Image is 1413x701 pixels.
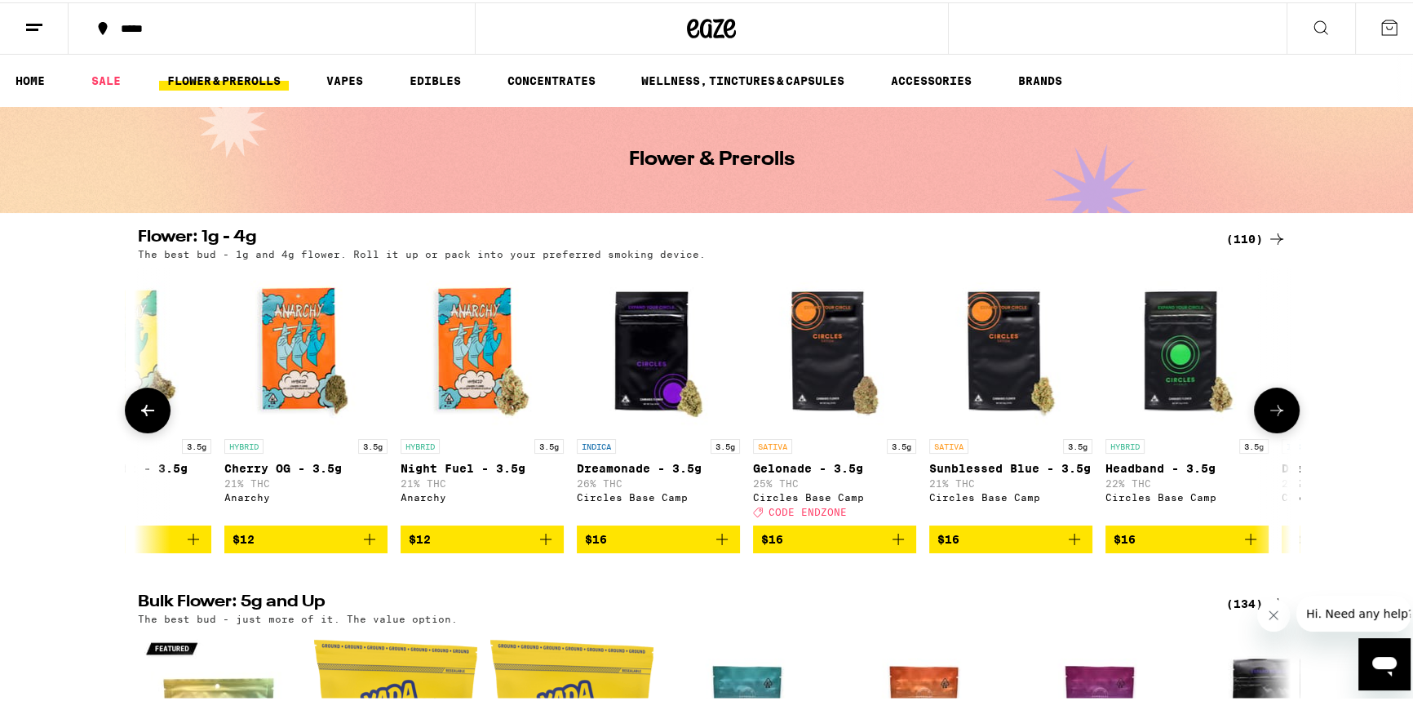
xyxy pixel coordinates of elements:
p: 3.5g [887,437,916,451]
img: Anarchy - Cherry OG - 3.5g [224,265,388,428]
p: Orange Runtz - 3.5g [48,459,211,473]
p: 3.5g [1063,437,1092,451]
p: 3.5g [534,437,564,451]
span: $16 [937,530,959,543]
div: Circles Base Camp [577,490,740,500]
a: Open page for Gelonade - 3.5g from Circles Base Camp [753,265,916,523]
button: Add to bag [577,523,740,551]
button: Add to bag [1105,523,1269,551]
p: Headband - 3.5g [1105,459,1269,473]
img: Anarchy - Orange Runtz - 3.5g [48,265,211,428]
a: (134) [1226,592,1287,611]
a: HOME [7,69,53,88]
img: Anarchy - Night Fuel - 3.5g [401,265,564,428]
h1: Flower & Prerolls [629,148,795,167]
p: 26% THC [577,476,740,486]
a: Open page for Night Fuel - 3.5g from Anarchy [401,265,564,523]
p: SATIVA [753,437,792,451]
p: 3.5g [711,437,740,451]
span: CODE ENDZONE [769,504,847,515]
h2: Bulk Flower: 5g and Up [138,592,1207,611]
div: Anarchy [224,490,388,500]
p: 22% THC [1105,476,1269,486]
a: SALE [83,69,129,88]
p: HYBRID [1105,437,1145,451]
a: CONCENTRATES [499,69,604,88]
p: 3.5g [1239,437,1269,451]
p: Sunblessed Blue - 3.5g [929,459,1092,473]
p: HYBRID [224,437,264,451]
div: Anarchy [401,490,564,500]
a: Open page for Headband - 3.5g from Circles Base Camp [1105,265,1269,523]
p: INDICA [577,437,616,451]
img: Circles Base Camp - Gelonade - 3.5g [753,265,916,428]
span: $12 [409,530,431,543]
a: Open page for Sunblessed Blue - 3.5g from Circles Base Camp [929,265,1092,523]
span: $16 [585,530,607,543]
a: VAPES [318,69,371,88]
p: 21% THC [401,476,564,486]
p: Gelonade - 3.5g [753,459,916,473]
p: INDICA [1282,437,1321,451]
a: BRANDS [1010,69,1070,88]
img: Circles Base Camp - Headband - 3.5g [1105,265,1269,428]
p: Night Fuel - 3.5g [401,459,564,473]
a: Open page for Orange Runtz - 3.5g from Anarchy [48,265,211,523]
button: Add to bag [401,523,564,551]
a: Open page for Dreamonade - 3.5g from Circles Base Camp [577,265,740,523]
button: Add to bag [224,523,388,551]
iframe: Button to launch messaging window [1358,636,1411,688]
p: 25% THC [753,476,916,486]
p: 3.5g [358,437,388,451]
button: Add to bag [48,523,211,551]
iframe: Close message [1257,597,1290,629]
p: 21% THC [929,476,1092,486]
a: WELLNESS, TINCTURES & CAPSULES [633,69,853,88]
div: Anarchy [48,490,211,500]
a: Open page for Cherry OG - 3.5g from Anarchy [224,265,388,523]
p: HYBRID [401,437,440,451]
a: FLOWER & PREROLLS [159,69,289,88]
p: The best bud - 1g and 4g flower. Roll it up or pack into your preferred smoking device. [138,246,706,257]
div: Circles Base Camp [753,490,916,500]
div: Circles Base Camp [929,490,1092,500]
p: Cherry OG - 3.5g [224,459,388,473]
p: 22% THC [48,476,211,486]
button: Add to bag [753,523,916,551]
a: EDIBLES [401,69,469,88]
a: ACCESSORIES [883,69,980,88]
button: Add to bag [929,523,1092,551]
span: Hi. Need any help? [10,11,117,24]
p: The best bud - just more of it. The value option. [138,611,458,622]
h2: Flower: 1g - 4g [138,227,1207,246]
img: Circles Base Camp - Dreamonade - 3.5g [577,265,740,428]
p: Dreamonade - 3.5g [577,459,740,473]
img: Circles Base Camp - Sunblessed Blue - 3.5g [929,265,1092,428]
p: SATIVA [929,437,968,451]
span: $16 [761,530,783,543]
p: 3.5g [182,437,211,451]
p: 21% THC [224,476,388,486]
span: $18 [1290,530,1312,543]
a: (110) [1226,227,1287,246]
div: Circles Base Camp [1105,490,1269,500]
iframe: Message from company [1296,593,1411,629]
span: $12 [233,530,255,543]
span: $16 [1114,530,1136,543]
